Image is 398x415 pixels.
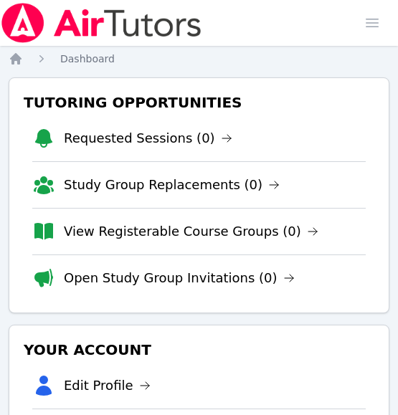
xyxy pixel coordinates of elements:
[64,128,232,148] a: Requested Sessions (0)
[60,52,115,66] a: Dashboard
[64,175,280,195] a: Study Group Replacements (0)
[60,53,115,65] span: Dashboard
[64,376,151,396] a: Edit Profile
[9,52,389,66] nav: Breadcrumb
[64,221,318,242] a: View Registerable Course Groups (0)
[21,90,377,115] h3: Tutoring Opportunities
[21,337,377,363] h3: Your Account
[64,268,295,288] a: Open Study Group Invitations (0)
